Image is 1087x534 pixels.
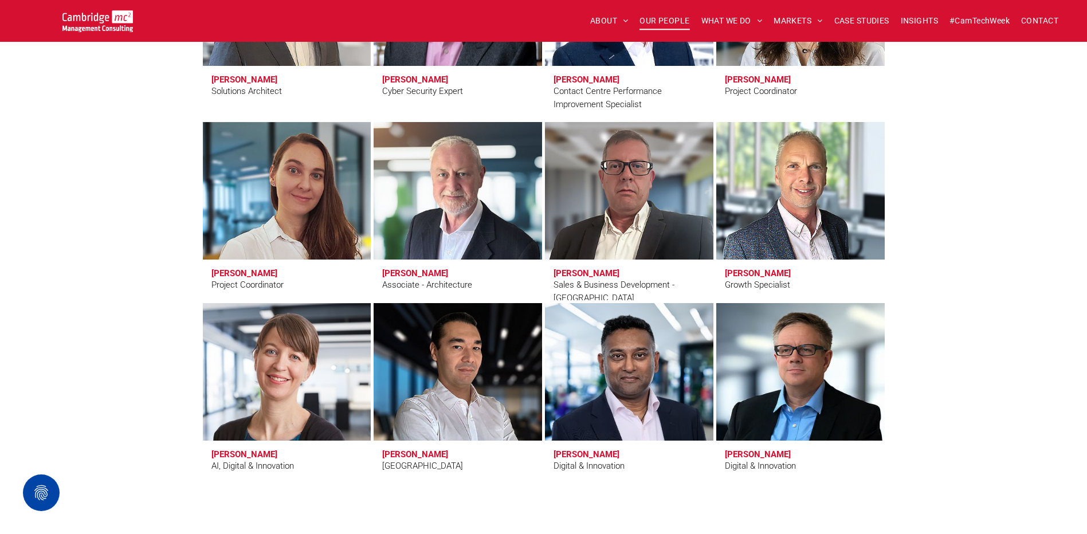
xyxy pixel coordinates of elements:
h3: [PERSON_NAME] [211,74,277,85]
a: INSIGHTS [895,12,944,30]
div: Project Coordinator [725,85,797,98]
a: ABOUT [584,12,634,30]
h3: [PERSON_NAME] [725,449,791,460]
a: Colin Macandrew | Associate - Architecture | Cambridge Management Consulting [374,122,542,260]
a: WHAT WE DO [696,12,768,30]
a: #CamTechWeek [944,12,1015,30]
div: [GEOGRAPHIC_DATA] [382,460,463,473]
div: Associate - Architecture [382,278,472,292]
a: Denisa Pokryvkova | Project Coordinator | Cambridge Management Consulting [203,122,371,260]
a: Our People | Cambridge Management Consulting [716,303,885,441]
h3: [PERSON_NAME] [725,74,791,85]
h3: [PERSON_NAME] [211,449,277,460]
a: MARKETS [768,12,828,30]
a: John Wallace | Growth Specialist | Cambridge Management Consulting [716,122,885,260]
h3: [PERSON_NAME] [554,74,619,85]
div: Digital & Innovation [554,460,625,473]
a: Elia Tsouros | Sales & Business Development - Africa [545,122,713,260]
a: CONTACT [1015,12,1064,30]
h3: [PERSON_NAME] [382,449,448,460]
h3: [PERSON_NAME] [382,268,448,278]
div: AI, Digital & Innovation [211,460,294,473]
a: Your Business Transformed | Cambridge Management Consulting [62,12,133,24]
a: Gustavo Zucchi | Latin America | Cambridge Management Consulting [374,303,542,441]
a: Dr Zoë Webster | AI, Digital & Innovation | Cambridge Management Consulting [203,303,371,441]
a: OUR PEOPLE [634,12,695,30]
h3: [PERSON_NAME] [554,268,619,278]
div: Growth Specialist [725,278,790,292]
div: Cyber Security Expert [382,85,463,98]
h3: [PERSON_NAME] [211,268,277,278]
img: Cambridge MC Logo [62,10,133,32]
div: Project Coordinator [211,278,284,292]
h3: [PERSON_NAME] [554,449,619,460]
div: Contact Centre Performance Improvement Specialist [554,85,705,111]
a: CASE STUDIES [829,12,895,30]
h3: [PERSON_NAME] [725,268,791,278]
div: Solutions Architect [211,85,282,98]
div: Sales & Business Development - [GEOGRAPHIC_DATA] [554,278,705,304]
a: Rachi Weerasinghe | Digital & Innovation | Cambridge Management Consulting [545,303,713,441]
h3: [PERSON_NAME] [382,74,448,85]
div: Digital & Innovation [725,460,796,473]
